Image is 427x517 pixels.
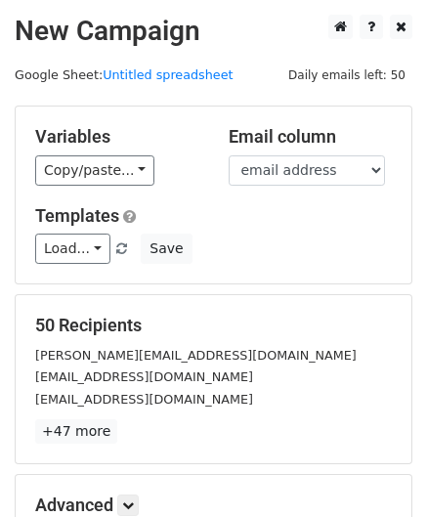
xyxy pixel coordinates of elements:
[103,67,233,82] a: Untitled spreadsheet
[281,67,412,82] a: Daily emails left: 50
[35,419,117,444] a: +47 more
[35,392,253,407] small: [EMAIL_ADDRESS][DOMAIN_NAME]
[229,126,393,148] h5: Email column
[141,234,192,264] button: Save
[35,155,154,186] a: Copy/paste...
[35,495,392,516] h5: Advanced
[35,205,119,226] a: Templates
[281,65,412,86] span: Daily emails left: 50
[329,423,427,517] iframe: Chat Widget
[35,369,253,384] small: [EMAIL_ADDRESS][DOMAIN_NAME]
[35,126,199,148] h5: Variables
[15,67,234,82] small: Google Sheet:
[15,15,412,48] h2: New Campaign
[35,234,110,264] a: Load...
[35,315,392,336] h5: 50 Recipients
[35,348,357,363] small: [PERSON_NAME][EMAIL_ADDRESS][DOMAIN_NAME]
